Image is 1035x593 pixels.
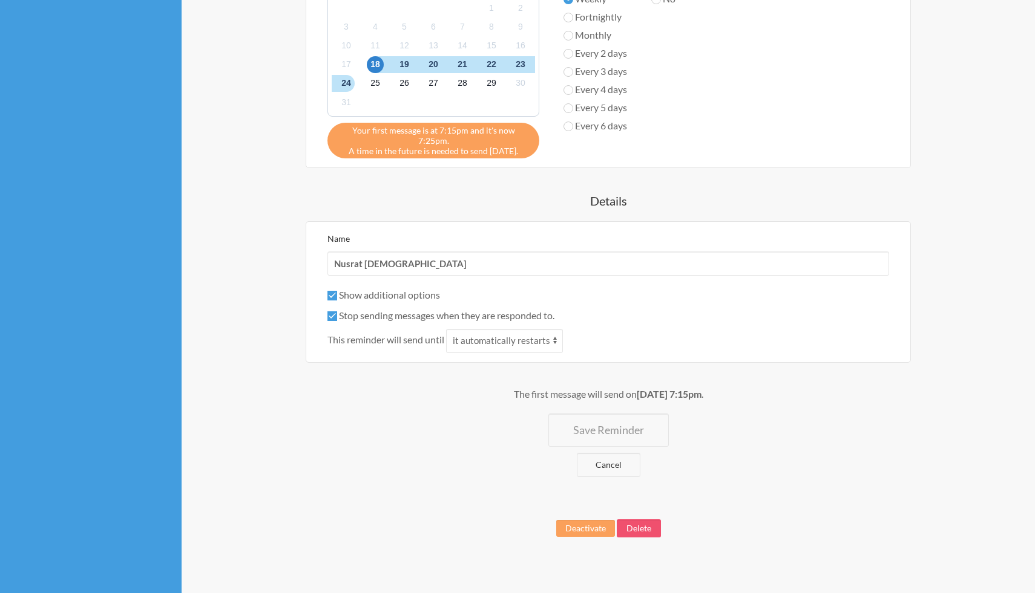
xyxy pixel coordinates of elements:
[425,75,442,92] span: Saturday, September 27, 2025
[577,453,640,477] a: Cancel
[563,118,627,133] label: Every 6 days
[454,56,471,73] span: Sunday, September 21, 2025
[563,100,627,115] label: Every 5 days
[454,37,471,54] span: Sunday, September 14, 2025
[327,289,440,300] label: Show additional options
[563,31,573,41] input: Monthly
[396,75,413,92] span: Friday, September 26, 2025
[367,37,384,54] span: Thursday, September 11, 2025
[637,388,701,400] strong: [DATE] 7:15pm
[367,18,384,35] span: Thursday, September 4, 2025
[337,125,530,146] span: Your first message is at 7:15pm and it's now 7:25pm.
[396,37,413,54] span: Friday, September 12, 2025
[454,75,471,92] span: Sunday, September 28, 2025
[483,37,500,54] span: Monday, September 15, 2025
[563,10,627,24] label: Fortnightly
[327,123,539,158] div: A time in the future is needed to send [DATE].
[367,56,384,73] span: Thursday, September 18, 2025
[512,75,529,92] span: Tuesday, September 30, 2025
[396,56,413,73] span: Friday, September 19, 2025
[563,28,627,42] label: Monthly
[338,94,355,111] span: Wednesday, October 1, 2025
[396,18,413,35] span: Friday, September 5, 2025
[563,13,573,22] input: Fortnightly
[563,122,573,131] input: Every 6 days
[563,67,573,77] input: Every 3 days
[327,251,889,276] input: We suggest a 2 to 4 word name
[617,519,661,537] button: Delete
[563,46,627,60] label: Every 2 days
[245,192,971,209] h4: Details
[563,85,573,95] input: Every 4 days
[327,233,350,244] label: Name
[548,413,669,447] button: Save Reminder
[563,82,627,97] label: Every 4 days
[512,37,529,54] span: Tuesday, September 16, 2025
[327,291,337,300] input: Show additional options
[483,56,500,73] span: Monday, September 22, 2025
[425,56,442,73] span: Saturday, September 20, 2025
[327,332,444,347] span: This reminder will send until
[327,311,337,321] input: Stop sending messages when they are responded to.
[367,75,384,92] span: Thursday, September 25, 2025
[338,75,355,92] span: Wednesday, September 24, 2025
[512,56,529,73] span: Tuesday, September 23, 2025
[483,18,500,35] span: Monday, September 8, 2025
[563,103,573,113] input: Every 5 days
[425,37,442,54] span: Saturday, September 13, 2025
[454,18,471,35] span: Sunday, September 7, 2025
[338,37,355,54] span: Wednesday, September 10, 2025
[245,387,971,401] div: The first message will send on .
[483,75,500,92] span: Monday, September 29, 2025
[556,520,615,537] button: Deactivate
[563,64,627,79] label: Every 3 days
[338,18,355,35] span: Wednesday, September 3, 2025
[425,18,442,35] span: Saturday, September 6, 2025
[338,56,355,73] span: Wednesday, September 17, 2025
[512,18,529,35] span: Tuesday, September 9, 2025
[327,309,554,321] label: Stop sending messages when they are responded to.
[563,49,573,59] input: Every 2 days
